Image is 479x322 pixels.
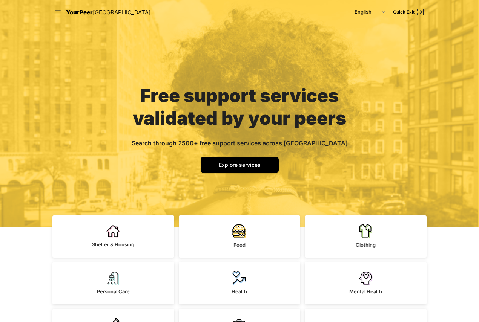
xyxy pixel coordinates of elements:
span: [GEOGRAPHIC_DATA] [93,9,150,16]
span: Shelter & Housing [92,241,134,247]
span: Mental Health [349,288,382,295]
span: Free support services validated by your peers [133,84,346,129]
a: YourPeer[GEOGRAPHIC_DATA] [66,8,150,17]
span: Personal Care [97,288,130,295]
a: Health [179,262,301,304]
a: Personal Care [52,262,174,304]
a: Explore services [201,157,279,173]
span: Clothing [356,242,376,248]
a: Quick Exit [393,8,425,17]
a: Mental Health [305,262,427,304]
span: Search through 2500+ free support services across [GEOGRAPHIC_DATA] [132,139,348,147]
span: Health [232,288,247,295]
span: Explore services [219,162,261,168]
span: Quick Exit [393,9,415,15]
a: Shelter & Housing [52,215,174,258]
span: Food [233,242,246,248]
span: YourPeer [66,9,93,16]
a: Food [179,215,301,258]
a: Clothing [305,215,427,258]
